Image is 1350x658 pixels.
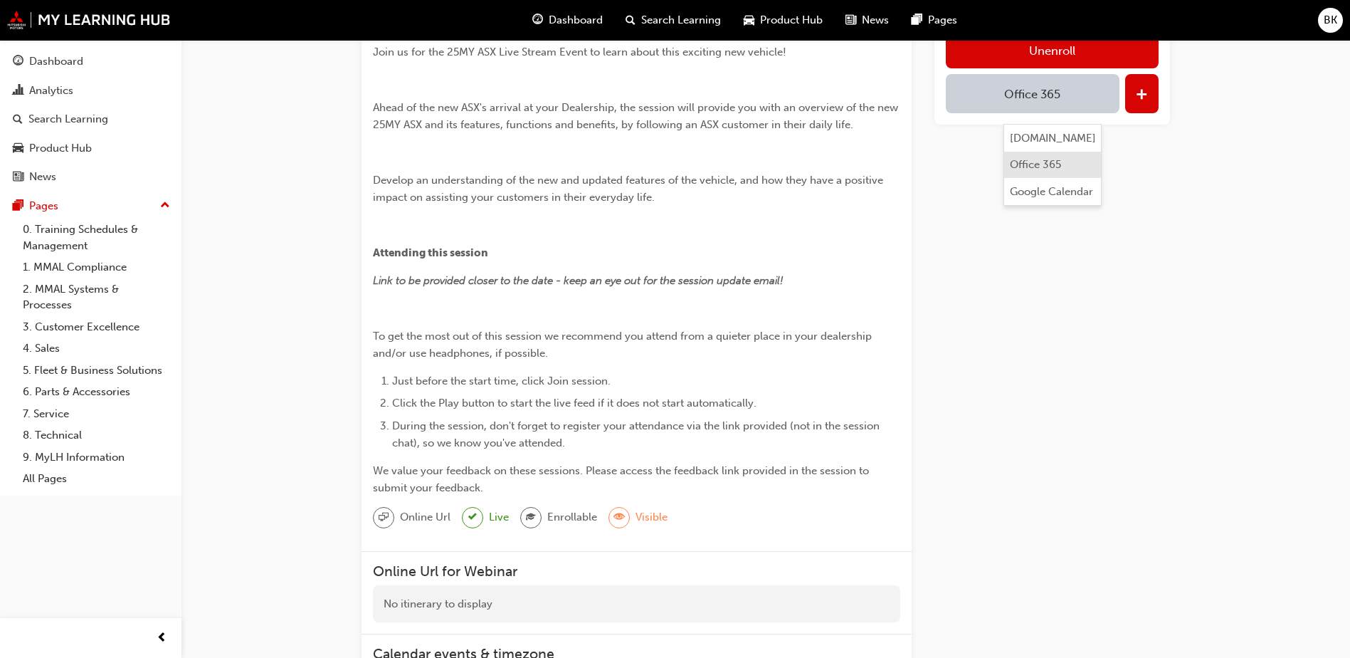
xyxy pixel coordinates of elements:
[17,316,176,338] a: 3. Customer Excellence
[1004,125,1101,152] button: [DOMAIN_NAME]
[6,193,176,219] button: Pages
[521,6,614,35] a: guage-iconDashboard
[13,56,23,68] span: guage-icon
[862,12,889,28] span: News
[928,12,957,28] span: Pages
[28,111,108,127] div: Search Learning
[13,142,23,155] span: car-icon
[489,509,509,526] span: Live
[468,508,477,526] span: tick-icon
[400,509,450,526] span: Online Url
[373,174,886,204] span: Develop an understanding of the new and updated features of the vehicle, and how they have a posi...
[636,509,668,526] span: Visible
[760,12,823,28] span: Product Hub
[532,11,543,29] span: guage-icon
[373,563,900,580] h3: Online Url for Webinar
[17,360,176,382] a: 5. Fleet & Business Solutions
[17,403,176,425] a: 7. Service
[845,11,856,29] span: news-icon
[1136,88,1148,103] span: plus-icon
[732,6,834,35] a: car-iconProduct Hub
[900,6,969,35] a: pages-iconPages
[13,113,23,126] span: search-icon
[912,11,922,29] span: pages-icon
[6,106,176,132] a: Search Learning
[1125,74,1159,113] button: plus-icon
[744,11,754,29] span: car-icon
[29,53,83,70] div: Dashboard
[641,12,721,28] span: Search Learning
[379,508,389,527] span: sessionType_ONLINE_URL-icon
[614,6,732,35] a: search-iconSearch Learning
[373,274,784,287] span: Link to be provided closer to the date - keep an eye out for the session update email!
[157,630,167,647] span: prev-icon
[7,11,171,29] img: mmal
[834,6,900,35] a: news-iconNews
[6,46,176,193] button: DashboardAnalyticsSearch LearningProduct HubNews
[549,12,603,28] span: Dashboard
[373,585,900,623] div: No itinerary to display
[13,200,23,213] span: pages-icon
[392,397,756,409] span: Click the Play button to start the live feed if it does not start automatically.
[946,74,1119,113] button: Office 365
[160,197,170,215] span: up-icon
[6,48,176,75] a: Dashboard
[373,101,901,131] span: Ahead of the new ASX's arrival at your Dealership, the session will provide you with an overview ...
[17,381,176,403] a: 6. Parts & Accessories
[1029,43,1075,58] span: Unenroll
[17,219,176,256] a: 0. Training Schedules & Management
[6,78,176,104] a: Analytics
[1010,130,1096,147] div: [DOMAIN_NAME]
[17,256,176,278] a: 1. MMAL Compliance
[6,135,176,162] a: Product Hub
[1010,184,1093,200] div: Google Calendar
[392,375,611,387] span: Just before the start time, click Join session.
[1004,178,1101,205] button: Google Calendar
[373,46,786,58] span: Join us for the 25MY ASX Live Stream Event to learn about this exciting new vehicle!
[373,464,872,494] span: We value your feedback on these sessions. Please access the feedback link provided in the session...
[29,198,58,214] div: Pages
[17,278,176,316] a: 2. MMAL Systems & Processes
[13,171,23,184] span: news-icon
[29,83,73,99] div: Analytics
[373,330,875,360] span: To get the most out of this session we recommend you attend from a quieter place in your dealersh...
[547,509,597,526] span: Enrollable
[526,508,536,527] span: graduationCap-icon
[17,446,176,469] a: 9. MyLH Information
[6,164,176,190] a: News
[392,419,882,449] span: During the session, don't forget to register your attendance via the link provided (not in the se...
[13,85,23,98] span: chart-icon
[626,11,636,29] span: search-icon
[29,140,92,157] div: Product Hub
[1324,12,1337,28] span: BK
[17,338,176,360] a: 4. Sales
[17,468,176,490] a: All Pages
[1004,152,1101,179] button: Office 365
[946,33,1159,68] button: Unenroll
[17,424,176,446] a: 8. Technical
[29,169,56,185] div: News
[373,246,488,259] span: Attending this session
[614,508,624,527] span: eye-icon
[1010,157,1061,173] div: Office 365
[1318,8,1343,33] button: BK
